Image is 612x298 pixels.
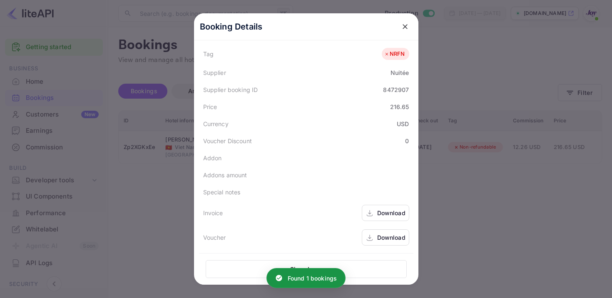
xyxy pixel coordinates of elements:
div: Voucher [203,233,226,242]
div: Currency [203,119,229,128]
div: Voucher Discount [203,137,252,145]
div: Price [203,102,217,111]
div: Supplier booking ID [203,85,258,94]
div: 0 [405,137,409,145]
div: Addons amount [203,171,247,179]
div: Invoice [203,209,223,217]
div: Supplier [203,68,226,77]
button: close [398,19,413,34]
div: 216.65 [390,102,409,111]
div: Nuitée [391,68,409,77]
div: 8472907 [383,85,409,94]
div: Tag [203,50,214,58]
button: Show Logs [206,260,407,278]
p: Found 1 bookings [288,274,337,283]
div: Special notes [203,188,241,196]
div: Addon [203,154,222,162]
div: Download [377,209,406,217]
div: NRFN [384,50,405,58]
div: USD [397,119,409,128]
p: Booking Details [200,20,263,33]
div: Download [377,233,406,242]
